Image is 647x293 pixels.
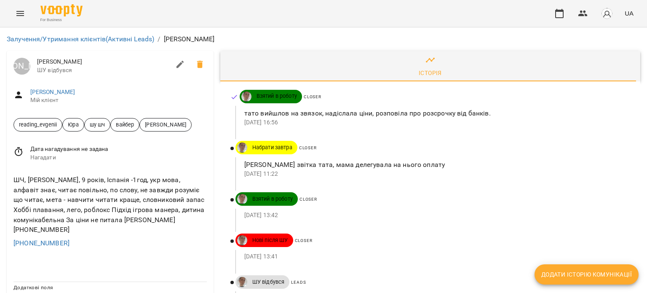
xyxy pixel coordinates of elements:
span: Дата нагадування не задана [30,145,207,153]
span: Нагадати [30,153,207,162]
span: Мій клієнт [30,96,207,105]
a: [PHONE_NUMBER] [13,239,70,247]
button: Menu [10,3,30,24]
a: Залучення/Утримання клієнтів(Активні Leads) [7,35,154,43]
p: [DATE] 13:42 [244,211,627,220]
span: Юра [63,121,83,129]
p: [PERSON_NAME] звітка тата, мама делегувала на нього оплату [244,160,627,170]
span: Набрати завтра [247,144,297,151]
button: UA [621,5,637,21]
span: [PERSON_NAME] [140,121,191,129]
span: Додати історію комунікації [541,269,632,280]
span: Взятий в роботу [251,92,302,100]
img: ДТ УКР Колоша Катерина https://us06web.zoom.us/j/84976667317 [237,277,247,287]
div: Юрій Тимочко [13,58,30,75]
button: Додати історію комунікації [535,264,639,285]
div: ШЧ, [PERSON_NAME], 9 років, Іспанія -1год, укр мова, алфавіт знає, читає повільно, по слову, не з... [12,173,209,236]
p: тато вийшлов на звязок, надіслала ціни, розповіла про розсрочку від банків. [244,108,627,118]
a: ДТ УКР Колоша Катерина https://us06web.zoom.us/j/84976667317 [235,194,247,204]
a: ДТ УКР Колоша Катерина https://us06web.zoom.us/j/84976667317 [235,235,247,245]
a: ДТ УКР Колоша Катерина https://us06web.zoom.us/j/84976667317 [240,91,251,102]
a: [PERSON_NAME] [30,89,75,95]
span: Нові після ШУ [247,237,293,244]
span: Взятий в роботу [247,195,298,203]
span: Closer [304,94,321,99]
img: avatar_s.png [601,8,613,19]
img: ДТ УКР Колоша Катерина https://us06web.zoom.us/j/84976667317 [237,235,247,245]
img: ДТ УКР Колоша Катерина https://us06web.zoom.us/j/84976667317 [237,194,247,204]
span: Closer [295,238,313,243]
span: Додаткові поля [13,285,53,290]
span: ШУ відбувся [37,66,170,75]
span: шу шч [85,121,110,129]
li: / [158,34,160,44]
img: Voopty Logo [40,4,83,16]
span: Closer [299,145,317,150]
p: [PERSON_NAME] [164,34,215,44]
nav: breadcrumb [7,34,640,44]
span: вайбер [111,121,139,129]
a: [PERSON_NAME] [13,58,30,75]
span: UA [625,9,634,18]
p: [DATE] 16:56 [244,118,627,127]
img: ДТ УКР Колоша Катерина https://us06web.zoom.us/j/84976667317 [237,142,247,153]
span: Closer [299,197,317,202]
span: Leads [291,280,306,285]
p: [DATE] 13:41 [244,253,627,261]
a: ДТ УКР Колоша Катерина https://us06web.zoom.us/j/84976667317 [235,277,247,287]
img: ДТ УКР Колоша Катерина https://us06web.zoom.us/j/84976667317 [241,91,251,102]
span: For Business [40,17,83,23]
div: Історія [419,68,442,78]
a: ДТ УКР Колоша Катерина https://us06web.zoom.us/j/84976667317 [235,142,247,153]
span: ШУ відбувся [247,278,290,286]
span: [PERSON_NAME] [37,58,170,66]
span: reading_evgenii [14,121,62,129]
p: [DATE] 11:22 [244,170,627,178]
